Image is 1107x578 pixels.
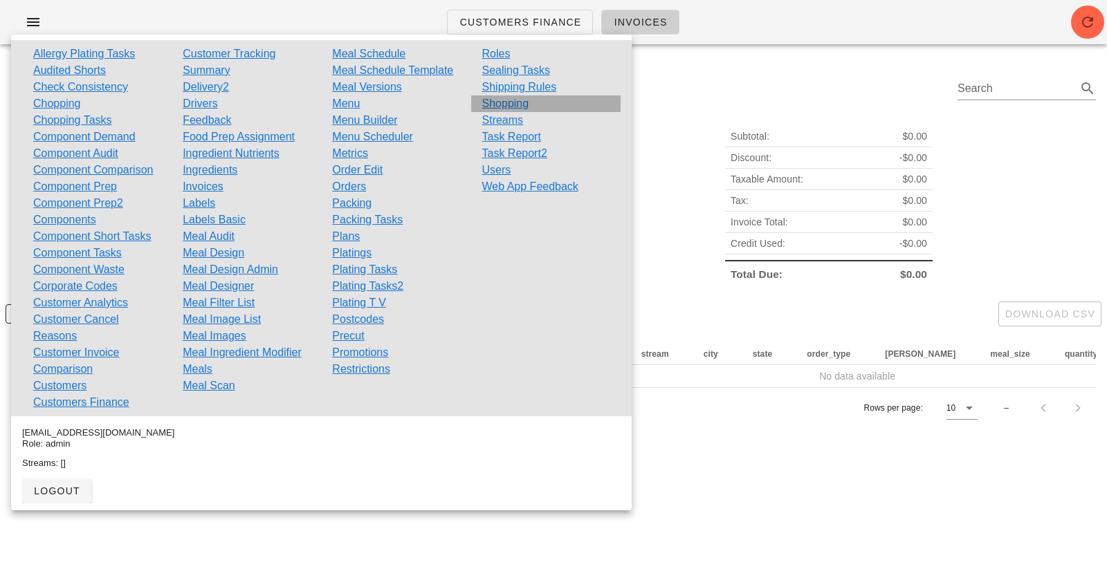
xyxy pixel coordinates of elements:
[863,388,978,428] div: Rows per page:
[899,150,927,165] span: -$0.00
[214,349,259,359] span: description
[601,10,679,35] a: Invoices
[96,349,113,359] span: date
[731,129,769,144] span: Subtotal:
[979,343,1054,365] th: meal_size: Not sorted. Activate to sort ascending.
[578,343,630,365] th: plan: Not sorted. Activate to sort ascending.
[902,129,927,144] span: $0.00
[11,141,545,156] div: Total Shipments: 0
[693,343,742,365] th: city: Not sorted. Activate to sort ascending.
[742,343,796,365] th: state: Not sorted. Activate to sort ascending.
[900,267,927,282] span: $0.00
[807,349,850,359] span: order_type
[641,349,669,359] span: stream
[378,343,425,365] th: uid: Not sorted. Activate to sort ascending.
[885,349,955,359] span: [PERSON_NAME]
[85,343,137,365] th: date: Not sorted. Activate to sort ascending.
[874,343,979,365] th: tod: Not sorted. Activate to sort ascending.
[447,10,593,35] a: Customers Finance
[630,343,693,365] th: stream: Not sorted. Activate to sort ascending.
[589,349,607,359] span: plan
[902,193,927,208] span: $0.00
[12,308,89,320] span: Add Filter
[899,236,927,251] span: -$0.00
[1065,349,1097,359] span: quantity
[283,343,378,365] th: is_substitution: Not sorted. Activate to sort ascending.
[731,214,788,230] span: Invoice Total:
[425,343,502,365] th: first_name: Not sorted. Activate to sort ascending.
[731,267,783,282] span: Total Due:
[502,343,578,365] th: last_name: Not sorted. Activate to sort ascending.
[11,126,545,141] div: Total Quantity: 0
[731,236,785,251] span: Credit Used:
[731,193,749,208] span: Tax:
[902,171,927,187] span: $0.00
[137,343,203,365] th: meal_id: Not sorted. Activate to sort ascending.
[613,17,667,28] span: Invoices
[796,343,874,365] th: order_type: Not sorted. Activate to sort ascending.
[203,343,283,365] th: description: Not sorted. Activate to sort ascending.
[1004,402,1009,414] div: –
[731,171,803,187] span: Taxable Amount:
[11,343,85,365] th: ship_date: Not sorted. Activate to sort ascending.
[459,17,581,28] span: Customers Finance
[902,214,927,230] span: $0.00
[389,349,401,359] span: uid
[22,349,62,359] span: ship_date
[753,349,773,359] span: state
[294,349,354,359] span: is_substitution
[148,349,179,359] span: meal_id
[436,349,479,359] span: first_name
[990,349,1030,359] span: meal_size
[513,349,555,359] span: last_name
[946,397,978,419] div: 10Rows per page:
[946,402,955,414] div: 10
[731,150,771,165] span: Discount:
[704,349,718,359] span: city
[6,304,95,324] button: Add Filter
